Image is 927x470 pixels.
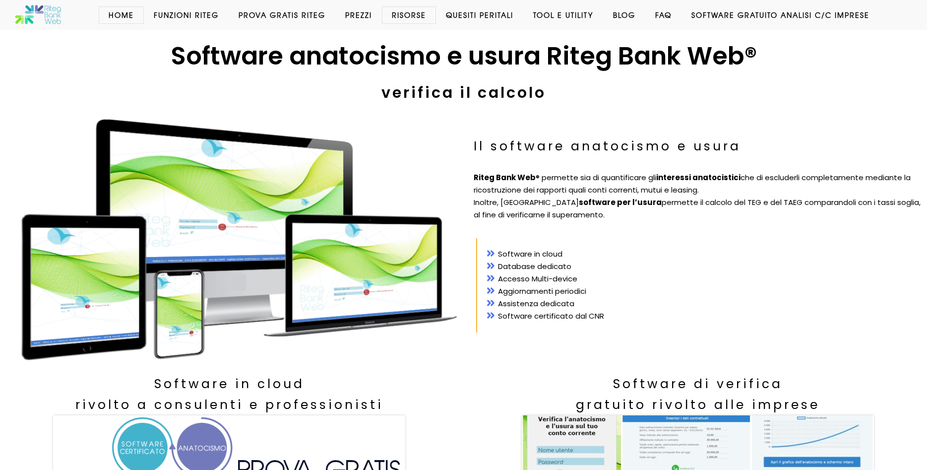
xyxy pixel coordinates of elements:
a: Faq [645,10,681,20]
li: Software certificato dal CNR [487,310,910,323]
h2: verifica il calcolo [10,79,917,106]
li: Database dedicato [487,261,910,273]
a: Quesiti Peritali [436,10,523,20]
a: Funzioni Riteg [144,10,229,20]
li: Software in cloud [487,248,910,261]
h3: Il software anatocismo e usura [474,136,923,157]
a: Software GRATUITO analisi c/c imprese [681,10,879,20]
strong: Riteg Bank Web [474,172,536,183]
li: Accesso Multi-device [487,273,910,285]
img: Software anatocismo e usura bancaria [15,5,62,25]
strong: interessi anatocistici [656,172,741,183]
a: Tool e Utility [523,10,603,20]
p: ® permette sia di quantificare gli che di escluderli completamente mediante la ricostruzione dei ... [474,172,923,221]
img: Il software anatocismo Riteg Bank Web, calcolo e verifica di conto corrente, mutuo e leasing [20,116,459,364]
h1: Software anatocismo e usura Riteg Bank Web® [10,40,917,72]
a: Prova Gratis Riteg [229,10,335,20]
li: Aggiornamenti periodici [487,285,910,298]
a: Risorse [382,10,436,20]
a: Prezzi [335,10,382,20]
a: Home [99,10,144,20]
a: Blog [603,10,645,20]
li: Assistenza dedicata [487,298,910,310]
strong: software per l’usura [579,197,662,207]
